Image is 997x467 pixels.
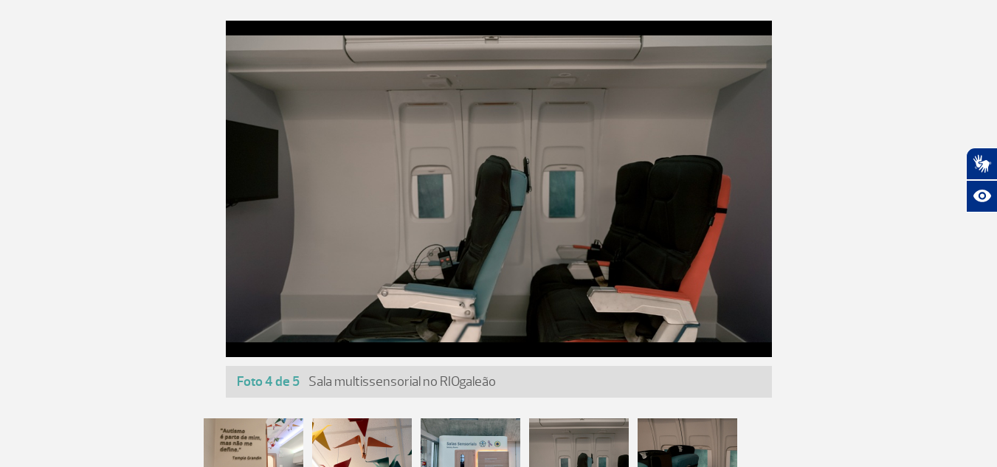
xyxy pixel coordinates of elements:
button: Abrir recursos assistivos. [966,180,997,212]
span: Foto 4 de 5 [237,373,300,390]
img: Sala multissensorial no RIOgaleão [226,35,772,342]
button: Abrir tradutor de língua de sinais. [966,148,997,180]
div: Plugin de acessibilidade da Hand Talk. [966,148,997,212]
p: Sala multissensorial no RIOgaleão [308,372,759,392]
